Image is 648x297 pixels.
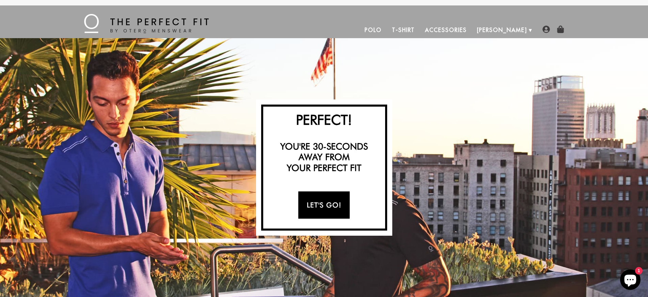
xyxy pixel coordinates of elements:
[387,22,420,38] a: T-Shirt
[472,22,532,38] a: [PERSON_NAME]
[84,14,209,33] img: The Perfect Fit - by Otero Menswear - Logo
[420,22,472,38] a: Accessories
[618,269,643,292] inbox-online-store-chat: Shopify online store chat
[267,141,382,173] h3: You're 30-seconds away from your perfect fit
[360,22,387,38] a: Polo
[557,26,564,33] img: shopping-bag-icon.png
[267,111,382,128] h2: Perfect!
[298,191,350,219] a: Let's Go!
[542,26,550,33] img: user-account-icon.png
